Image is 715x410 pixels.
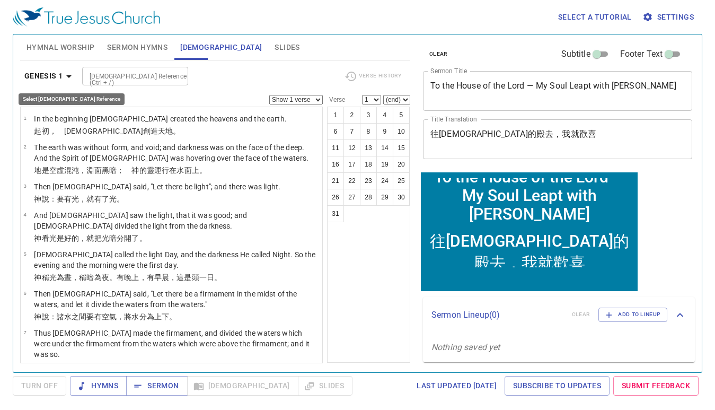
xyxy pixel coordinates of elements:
span: Settings [645,11,694,24]
wh216: ，就有了光 [79,195,124,203]
button: 2 [343,107,360,124]
wh259: 日 [207,273,222,282]
textarea: 往[DEMOGRAPHIC_DATA]的殿去，我就歡喜 [430,129,685,149]
wh430: 說 [42,312,177,321]
button: 6 [327,123,344,140]
wh430: 看 [42,234,147,242]
a: Subscribe to Updates [505,376,610,396]
button: 16 [327,156,344,173]
button: 13 [360,139,377,156]
button: 31 [327,205,344,222]
button: Sermon [126,376,187,396]
span: Hymnal Worship [27,41,95,54]
i: Nothing saved yet [431,342,500,352]
wh8064: 地 [165,127,180,135]
span: Hymns [78,379,118,392]
button: 10 [393,123,410,140]
wh6213: 空氣 [64,362,274,371]
button: 15 [393,139,410,156]
wh216: 。 [117,195,124,203]
wh1242: ，這是頭一 [169,273,222,282]
span: Footer Text [620,48,663,60]
wh7549: 以上 [162,362,274,371]
p: 地 [34,165,319,176]
span: [DEMOGRAPHIC_DATA] [180,41,262,54]
wh922: ，淵 [79,166,207,175]
wh1961: 光 [72,195,124,203]
p: In the beginning [DEMOGRAPHIC_DATA] created the heavens and the earth. [34,114,287,124]
p: And [DEMOGRAPHIC_DATA] saw the light, that it was good; and [DEMOGRAPHIC_DATA] divided the light ... [34,210,319,231]
wh6440: 黑暗 [102,166,207,175]
p: [DEMOGRAPHIC_DATA] called the light Day, and the darkness He called Night. So the evening and the... [34,249,319,271]
button: 30 [393,189,410,206]
wh2822: ； 神 [117,166,207,175]
button: 29 [376,189,393,206]
wh914: 。 [139,234,147,242]
wh6440: 上 [192,166,207,175]
button: 12 [343,139,360,156]
wh3651: 。 [267,362,274,371]
wh430: 的靈 [139,166,207,175]
wh914: 為上下。 [147,312,177,321]
wh1254: 天 [158,127,180,135]
span: clear [429,49,448,59]
p: 起初 [34,126,287,136]
wh216: 為晝 [57,273,222,282]
wh3117: ，稱 [72,273,222,282]
button: Add to Lineup [598,308,667,321]
label: Verse [327,97,345,103]
button: 27 [343,189,360,206]
p: Sermon Lineup ( 0 ) [431,309,563,321]
button: 21 [327,172,344,189]
p: The earth was without form, and void; and darkness was on the face of the deep. And the Spirit of... [34,142,319,163]
span: Sermon Hymns [107,41,167,54]
p: 神 [34,272,319,283]
label: Previous (←, ↑) Next (→, ↓) [22,97,94,103]
button: 20 [393,156,410,173]
wh7220: 光 [49,234,147,242]
span: Sermon [135,379,179,392]
button: Select a tutorial [554,7,636,27]
div: Sermon Lineup(0)clearAdd to Lineup [423,297,695,332]
wh8414: 混沌 [64,166,207,175]
button: 3 [360,107,377,124]
wh216: 暗 [109,234,147,242]
p: 神 [34,233,319,243]
wh4325: 分 [139,312,177,321]
p: 神 [34,361,319,372]
button: 1 [327,107,344,124]
wh7549: ，將水 [117,312,176,321]
span: Add to Lineup [605,310,660,319]
wh7121: 光 [49,273,222,282]
button: 5 [393,107,410,124]
div: 往[DEMOGRAPHIC_DATA]的殿去，我就歡喜 [5,60,217,104]
span: 6 [23,290,26,296]
wh430: 說 [42,195,125,203]
p: 神 [34,194,280,204]
wh216: 是好的 [57,234,147,242]
button: 22 [343,172,360,189]
a: Last updated [DATE] [412,376,501,396]
button: 23 [360,172,377,189]
button: Genesis 1 [20,66,80,86]
wh559: ：諸水 [49,312,177,321]
span: 1 [23,115,26,121]
wh430: 創造 [143,127,181,135]
button: 28 [360,189,377,206]
wh8415: 面 [94,166,207,175]
wh914: 。事就這樣成了 [214,362,274,371]
wh2822: 為夜 [94,273,222,282]
wh8478: 的水 [124,362,274,371]
img: True Jesus Church [13,7,160,27]
button: 25 [393,172,410,189]
span: Slides [275,41,299,54]
wh7549: 以下 [109,362,274,371]
wh7225: ， [DEMOGRAPHIC_DATA] [49,127,181,135]
button: 18 [360,156,377,173]
span: Subtitle [561,48,590,60]
button: 4 [376,107,393,124]
wh2896: ，就把光 [79,234,146,242]
wh776: 是 [42,166,207,175]
button: 26 [327,189,344,206]
wh6153: ，有早晨 [139,273,222,282]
